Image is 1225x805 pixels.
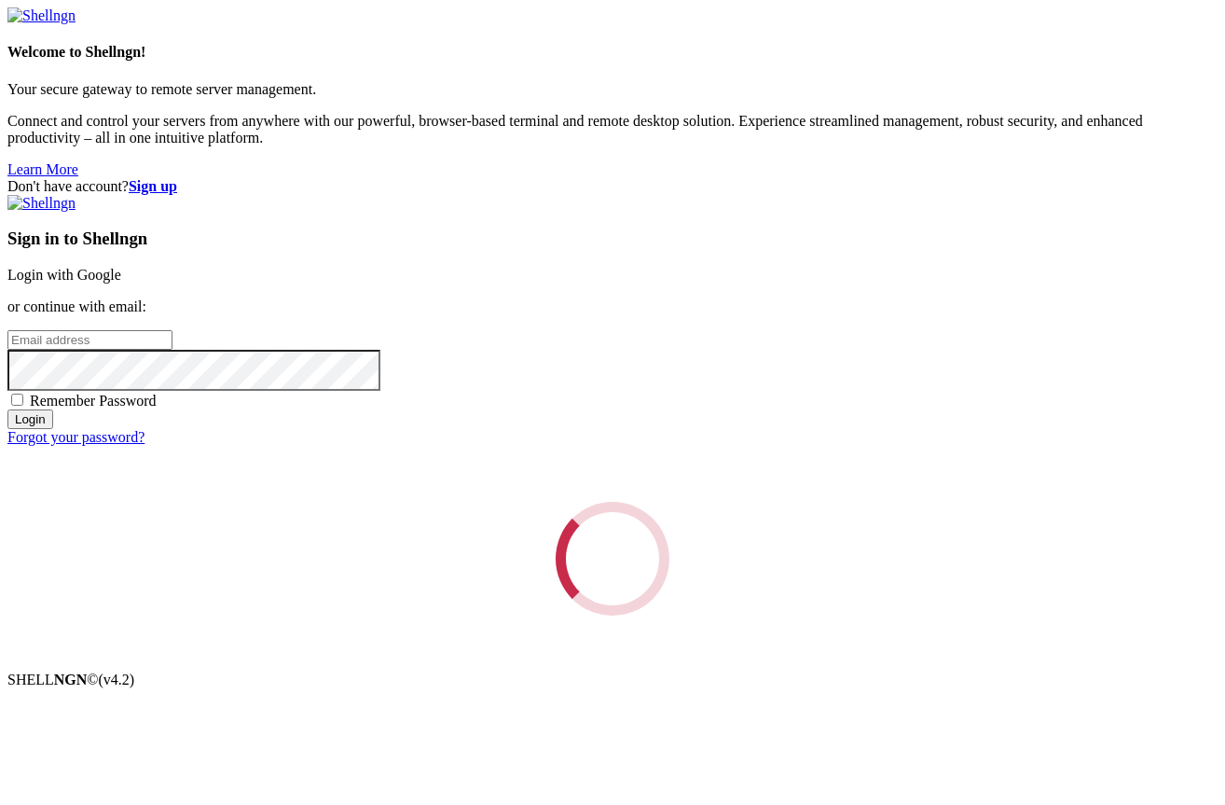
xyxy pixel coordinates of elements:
[11,394,23,406] input: Remember Password
[7,330,172,350] input: Email address
[7,81,1218,98] p: Your secure gateway to remote server management.
[7,178,1218,195] div: Don't have account?
[30,393,157,409] span: Remember Password
[7,267,121,283] a: Login with Google
[129,178,177,194] a: Sign up
[99,672,135,687] span: 4.2.0
[7,113,1218,146] p: Connect and control your servers from anywhere with our powerful, browser-based terminal and remo...
[7,298,1218,315] p: or continue with email:
[7,229,1218,249] h3: Sign in to Shellngn
[7,44,1218,61] h4: Welcome to Shellngn!
[7,672,134,687] span: SHELL ©
[7,161,78,177] a: Learn More
[7,429,145,445] a: Forgot your password?
[556,502,669,616] div: Loading...
[7,195,76,212] img: Shellngn
[54,672,88,687] b: NGN
[7,7,76,24] img: Shellngn
[7,409,53,429] input: Login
